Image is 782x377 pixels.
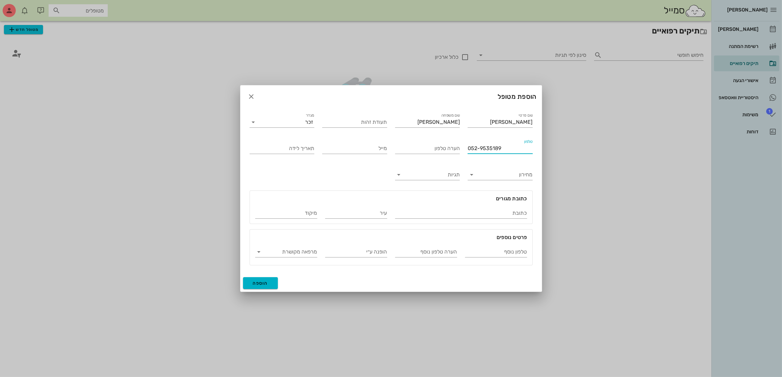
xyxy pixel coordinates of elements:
label: שם משפחה [441,113,460,118]
label: מגדר [306,113,314,118]
div: מחירון [468,169,533,180]
label: טלפון [524,139,532,144]
label: שם פרטי [519,113,533,118]
div: תגיות [395,169,460,180]
span: הוספה [253,280,268,286]
div: מגדרזכר [250,117,315,127]
div: הוספת מטופל [240,85,542,108]
div: כתובת מגורים [250,191,532,203]
div: זכר [305,119,313,125]
button: הוספה [243,277,278,289]
div: פרטים נוספים [250,230,532,241]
